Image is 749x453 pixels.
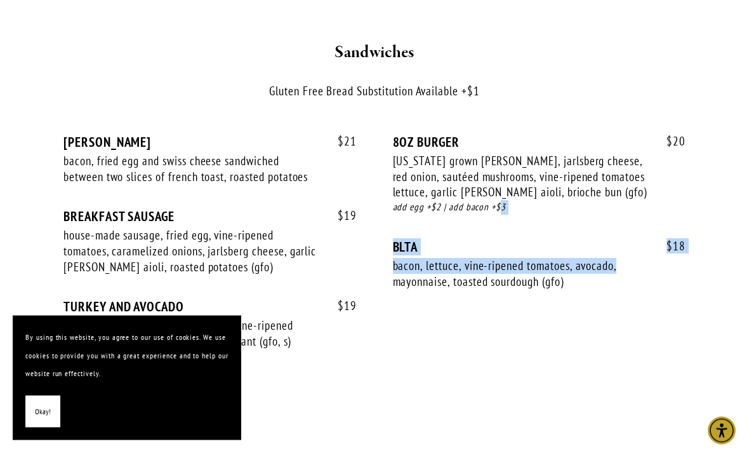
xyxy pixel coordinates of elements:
[654,240,686,254] span: 18
[393,201,686,215] div: add egg +$2 | add bacon +$3
[393,240,686,255] div: BLTA
[338,299,344,314] span: $
[63,135,357,151] div: [PERSON_NAME]
[338,134,344,149] span: $
[63,228,321,275] div: house-made sausage, fried egg, vine-ripened tomatoes, caramelized onions, jarlsberg cheese, garli...
[666,134,673,149] span: $
[666,239,673,254] span: $
[654,135,686,149] span: 20
[325,299,357,314] span: 19
[393,135,686,151] div: 8OZ BURGER
[63,209,357,225] div: BREAKFAST SAUSAGE
[25,328,229,383] p: By using this website, you agree to our use of cookies. We use cookies to provide you with a grea...
[708,417,736,445] div: Accessibility Menu
[25,396,60,428] button: Okay!
[393,259,650,290] div: bacon, lettuce, vine-ripened tomatoes, avocado, mayonnaise, toasted sourdough (gfo)
[35,403,51,421] span: Okay!
[338,208,344,224] span: $
[393,154,650,201] div: [US_STATE] grown [PERSON_NAME], jarlsberg cheese, red onion, sautéed mushrooms, vine-ripened toma...
[63,299,357,315] div: TURKEY AND AVOCADO
[63,154,321,185] div: bacon, fried egg and swiss cheese sandwiched between two slices of french toast, roasted potatoes
[13,316,241,440] section: Cookie banner
[83,83,667,101] p: Gluten Free Bread Substitution Available +$1
[325,135,357,149] span: 21
[325,209,357,224] span: 19
[335,42,414,64] strong: Sandwiches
